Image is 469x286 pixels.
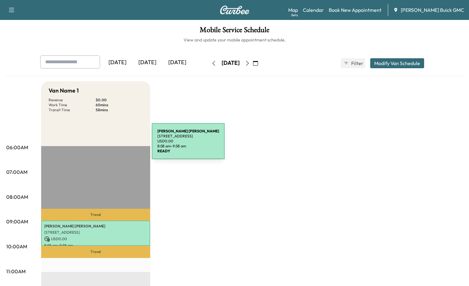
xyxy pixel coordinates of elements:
p: 07:00AM [6,168,27,176]
h1: Mobile Service Schedule [6,26,463,37]
p: [PERSON_NAME] [PERSON_NAME] [44,224,147,229]
p: 08:00AM [6,193,28,201]
p: Transit Time [49,107,96,112]
div: [DATE] [132,55,162,70]
p: [STREET_ADDRESS] [44,230,147,235]
p: 09:00AM [6,218,28,225]
h5: Van Name 1 [49,86,79,95]
p: Travel [41,246,150,258]
p: Revenue [49,98,96,102]
span: [PERSON_NAME] Buick GMC [401,6,464,14]
button: Modify Van Schedule [370,58,424,68]
p: USD 0.00 [44,236,147,242]
h6: View and update your mobile appointment schedule. [6,37,463,43]
button: Filter [341,58,365,68]
div: Beta [291,13,298,17]
p: 58 mins [96,107,143,112]
div: [DATE] [103,55,132,70]
p: $ 0.00 [96,98,143,102]
p: 60 mins [96,102,143,107]
p: Work Time [49,102,96,107]
p: 10:00AM [6,243,27,250]
div: [DATE] [222,59,240,67]
a: Book New Appointment [329,6,381,14]
div: [DATE] [162,55,192,70]
p: 8:58 am - 9:58 am [44,243,147,248]
span: Filter [351,60,362,67]
p: 11:00AM [6,268,26,275]
a: MapBeta [288,6,298,14]
p: Travel [41,209,150,221]
a: Calendar [303,6,324,14]
p: 06:00AM [6,144,28,151]
img: Curbee Logo [220,6,250,14]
